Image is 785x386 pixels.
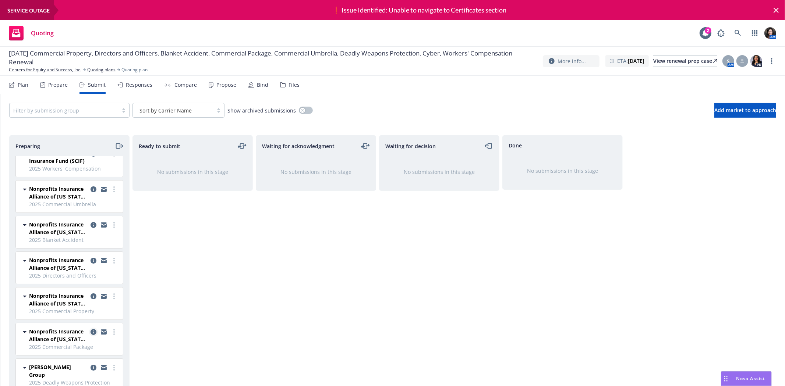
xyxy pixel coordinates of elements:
[268,168,364,176] div: No submissions in this stage
[736,375,765,382] span: Nova Assist
[145,168,241,176] div: No submissions in this stage
[99,328,108,336] a: copy logging email
[558,57,586,65] span: More info...
[89,328,98,336] a: copy logging email
[29,200,119,208] span: 2025 Commercial Umbrella
[126,82,152,88] div: Responses
[99,292,108,301] a: copy logging email
[628,57,644,64] strong: [DATE]
[139,107,192,114] span: Sort by Carrier Name
[227,107,296,114] span: Show archived submissions
[9,49,537,67] span: [DATE] Commercial Property, Directors and Officers, Blanket Accident, Commercial Package, Commerc...
[361,142,370,150] a: moveLeftRight
[18,82,28,88] div: Plan
[29,221,88,236] span: Nonprofits Insurance Alliance of [US_STATE], Inc. (NIAC)
[7,7,50,14] span: service outage
[99,256,108,265] a: copy logging email
[29,363,88,379] span: [PERSON_NAME] Group
[216,82,236,88] div: Propose
[110,292,119,301] a: more
[29,165,119,172] span: 2025 Workers' Compensation
[99,185,108,194] a: copy logging email
[89,185,98,194] a: copy logging email
[509,142,522,149] span: Done
[6,23,57,43] a: Quoting
[87,67,116,73] a: Quoting plans
[385,142,436,150] span: Waiting for decision
[139,142,180,150] span: Ready to submit
[174,82,197,88] div: Compare
[48,82,68,88] div: Prepare
[110,185,119,194] a: more
[29,256,88,272] span: Nonprofits Insurance Alliance of [US_STATE], Inc. (NIAC)
[721,372,731,386] div: Drag to move
[747,26,762,40] a: Switch app
[653,55,717,67] a: View renewal prep case
[750,55,762,67] img: photo
[391,168,487,176] div: No submissions in this stage
[99,363,108,372] a: copy logging email
[89,363,98,372] a: copy logging email
[714,26,728,40] a: Report a Bug
[99,221,108,229] a: copy logging email
[543,55,600,67] button: More info...
[9,67,81,73] a: Centers for Equity and Success, Inc.
[29,149,88,165] span: State Compensation Insurance Fund (SCIF)
[89,221,98,229] a: copy logging email
[114,142,123,150] a: moveRight
[110,328,119,336] a: more
[121,67,148,73] span: Quoting plan
[88,82,106,88] div: Submit
[257,82,268,88] div: Bind
[238,142,247,150] a: moveLeftRight
[31,30,54,36] span: Quoting
[484,142,493,150] a: moveLeft
[714,107,776,114] span: Add market to approach
[767,57,776,65] a: more
[617,57,644,65] span: ETA :
[731,26,745,40] a: Search
[653,56,717,67] div: View renewal prep case
[262,142,335,150] span: Waiting for acknowledgment
[137,107,209,114] span: Sort by Carrier Name
[764,27,776,39] img: photo
[29,236,119,244] span: 2025 Blanket Accident
[721,371,772,386] button: Nova Assist
[29,343,119,351] span: 2025 Commercial Package
[289,82,300,88] div: Files
[110,256,119,265] a: more
[29,185,88,200] span: Nonprofits Insurance Alliance of [US_STATE], Inc. (NIAC)
[29,328,88,343] span: Nonprofits Insurance Alliance of [US_STATE], Inc. (NIAC)
[15,142,40,150] span: Preparing
[110,221,119,229] a: more
[29,272,119,279] span: 2025 Directors and Officers
[89,292,98,301] a: copy logging email
[727,57,730,65] span: S
[714,103,776,118] button: Add market to approach
[705,27,711,34] div: 2
[29,292,88,307] span: Nonprofits Insurance Alliance of [US_STATE], Inc. (NIAC)
[110,363,119,372] a: more
[515,167,611,175] div: No submissions in this stage
[29,307,119,315] span: 2025 Commercial Property
[89,256,98,265] a: copy logging email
